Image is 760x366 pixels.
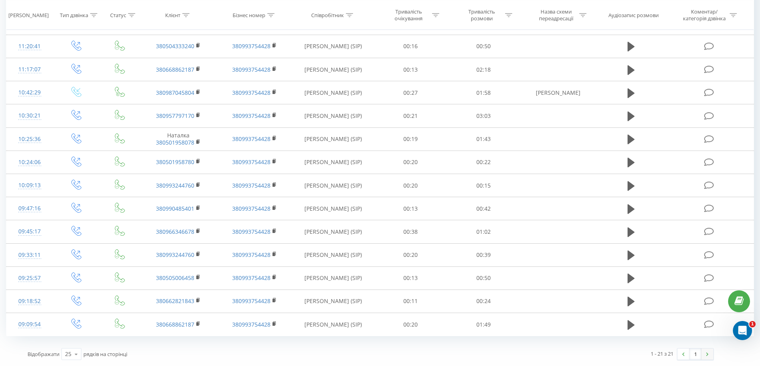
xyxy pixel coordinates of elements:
td: [PERSON_NAME] [520,81,596,104]
div: Тип дзвінка [60,12,88,18]
div: 11:20:41 [14,39,45,54]
a: 380957797170 [156,112,194,119]
td: 00:22 [447,151,520,174]
a: 380993754428 [232,251,270,258]
td: 00:16 [374,35,447,58]
td: 00:13 [374,197,447,220]
td: [PERSON_NAME] (SIP) [292,174,374,197]
iframe: Intercom live chat [733,321,752,340]
a: 1 [689,348,701,360]
div: 09:33:11 [14,247,45,263]
a: 380668862187 [156,66,194,73]
a: 380993754428 [232,182,270,189]
td: 00:38 [374,220,447,243]
td: 00:20 [374,151,447,174]
a: 380993244760 [156,251,194,258]
td: 03:03 [447,104,520,127]
div: 09:45:17 [14,224,45,239]
span: 1 [749,321,756,327]
td: [PERSON_NAME] (SIP) [292,127,374,151]
a: 380993754428 [232,228,270,235]
div: Тривалість очікування [387,8,430,22]
div: [PERSON_NAME] [8,12,49,18]
a: 380501958078 [156,139,194,146]
div: 09:25:57 [14,270,45,286]
div: Співробітник [311,12,344,18]
a: 380993244760 [156,182,194,189]
td: [PERSON_NAME] (SIP) [292,81,374,104]
td: Наталка [140,127,216,151]
a: 380987045804 [156,89,194,96]
div: 10:30:21 [14,108,45,123]
div: 10:25:36 [14,131,45,147]
td: 00:50 [447,266,520,290]
div: Назва схеми переадресації [535,8,577,22]
td: 00:20 [374,174,447,197]
a: 380993754428 [232,158,270,166]
td: 00:11 [374,290,447,313]
td: 00:24 [447,290,520,313]
a: 380993754428 [232,135,270,143]
a: 380990485401 [156,205,194,212]
td: 00:39 [447,243,520,266]
td: [PERSON_NAME] (SIP) [292,35,374,58]
td: 01:49 [447,313,520,336]
td: [PERSON_NAME] (SIP) [292,58,374,81]
span: рядків на сторінці [83,350,127,358]
a: 380505006458 [156,274,194,282]
div: Коментар/категорія дзвінка [681,8,728,22]
td: 00:13 [374,58,447,81]
div: 09:18:52 [14,294,45,309]
td: 01:58 [447,81,520,104]
td: 01:43 [447,127,520,151]
span: Відображати [28,350,59,358]
td: 00:42 [447,197,520,220]
a: 380662821843 [156,297,194,305]
td: [PERSON_NAME] (SIP) [292,151,374,174]
div: Тривалість розмови [460,8,503,22]
div: 11:17:07 [14,62,45,77]
div: Статус [110,12,126,18]
a: 380993754428 [232,321,270,328]
div: 1 - 21 з 21 [651,350,673,358]
a: 380966346678 [156,228,194,235]
td: [PERSON_NAME] (SIP) [292,266,374,290]
td: 00:50 [447,35,520,58]
td: [PERSON_NAME] (SIP) [292,243,374,266]
a: 380668862187 [156,321,194,328]
td: [PERSON_NAME] (SIP) [292,197,374,220]
div: 10:42:29 [14,85,45,100]
a: 380993754428 [232,66,270,73]
td: 00:27 [374,81,447,104]
a: 380993754428 [232,297,270,305]
div: 25 [65,350,71,358]
a: 380993754428 [232,42,270,50]
td: 00:20 [374,313,447,336]
td: 00:20 [374,243,447,266]
td: 01:02 [447,220,520,243]
div: Клієнт [165,12,180,18]
td: 00:19 [374,127,447,151]
div: 09:09:54 [14,317,45,332]
a: 380504333240 [156,42,194,50]
td: 02:18 [447,58,520,81]
td: [PERSON_NAME] (SIP) [292,313,374,336]
a: 380993754428 [232,89,270,96]
div: Бізнес номер [233,12,265,18]
td: [PERSON_NAME] (SIP) [292,220,374,243]
td: 00:13 [374,266,447,290]
a: 380993754428 [232,205,270,212]
td: 00:15 [447,174,520,197]
div: Аудіозапис розмови [608,12,659,18]
div: 09:47:16 [14,201,45,216]
a: 380501958780 [156,158,194,166]
td: 00:21 [374,104,447,127]
a: 380993754428 [232,274,270,282]
div: 10:24:06 [14,155,45,170]
td: [PERSON_NAME] (SIP) [292,290,374,313]
td: [PERSON_NAME] (SIP) [292,104,374,127]
a: 380993754428 [232,112,270,119]
div: 10:09:13 [14,178,45,193]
